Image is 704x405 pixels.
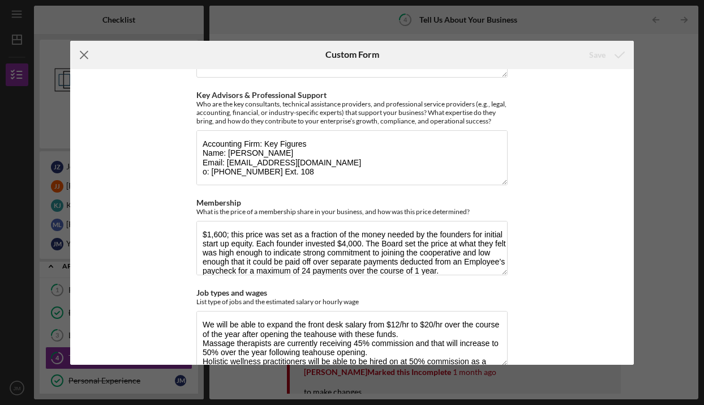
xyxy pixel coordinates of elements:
label: Job types and wages [196,288,267,297]
textarea: Accounting Firm: Key Figures Name: [PERSON_NAME] Email: [EMAIL_ADDRESS][DOMAIN_NAME] o: [PHONE_NU... [196,130,508,185]
div: What is the price of a membership share in your business, and how was this price determined? [196,207,508,216]
div: Who are the key consultants, technical assistance providers, and professional service providers (... [196,100,508,125]
button: Save [578,44,634,66]
div: List type of jobs and the estimated salary or hourly wage [196,297,508,306]
label: Membership [196,198,241,207]
textarea: We will be able to expand the front desk salary from $12/hr to $20/hr over the course of the year... [196,311,508,365]
textarea: $1,600; this price was set as a fraction of the money needed by the founders for initial start up... [196,221,508,275]
h6: Custom Form [325,49,379,59]
label: Key Advisors & Professional Support [196,90,327,100]
div: Save [589,44,606,66]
